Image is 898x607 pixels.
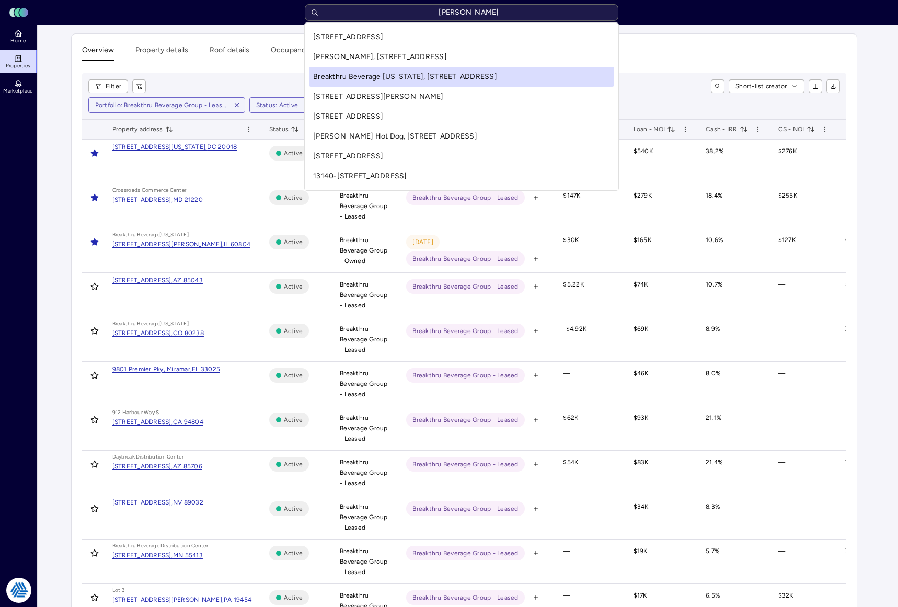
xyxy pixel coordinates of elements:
a: [PERSON_NAME] Hot Dog, [STREET_ADDRESS] [309,127,614,146]
a: 13140-[STREET_ADDRESS] [309,166,614,186]
a: [STREET_ADDRESS] [309,146,614,166]
a: [STREET_ADDRESS] [309,27,614,47]
a: [PERSON_NAME], [STREET_ADDRESS] [309,47,614,67]
a: [STREET_ADDRESS] [309,186,614,206]
a: [STREET_ADDRESS] [309,107,614,127]
a: Breakthru Beverage [US_STATE], [STREET_ADDRESS] [309,67,614,87]
a: [STREET_ADDRESS][PERSON_NAME] [309,87,614,107]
